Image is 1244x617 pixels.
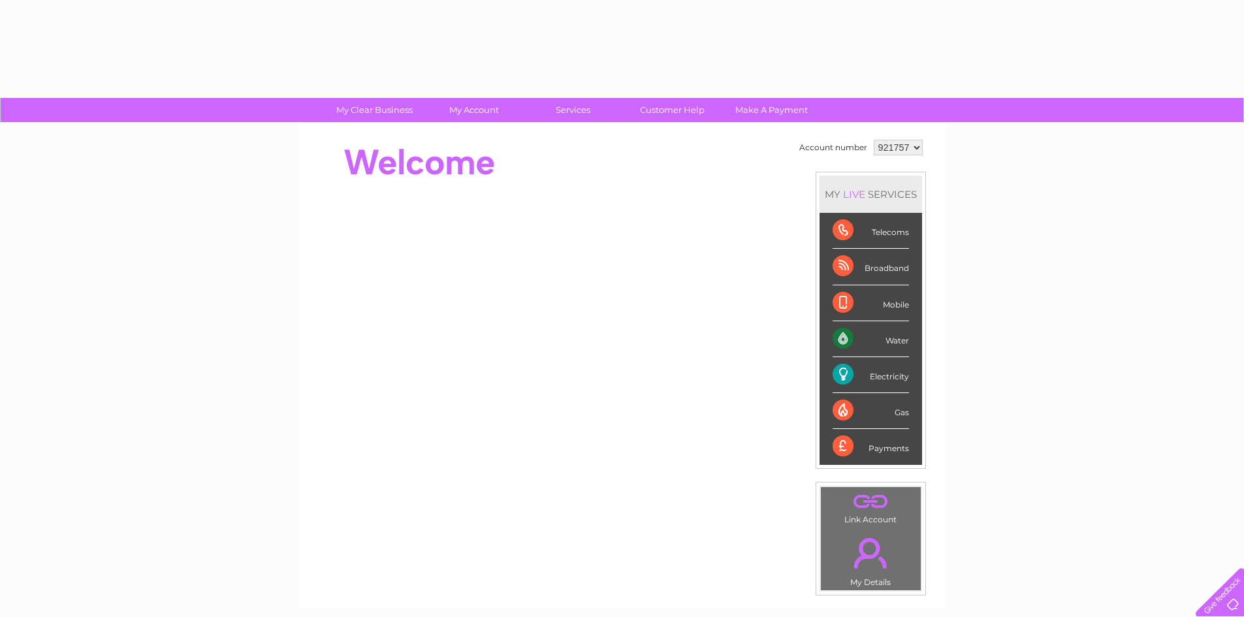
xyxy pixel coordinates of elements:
[833,285,909,321] div: Mobile
[718,98,825,122] a: Make A Payment
[820,527,921,591] td: My Details
[833,393,909,429] div: Gas
[824,530,917,576] a: .
[833,429,909,464] div: Payments
[519,98,627,122] a: Services
[833,321,909,357] div: Water
[820,176,922,213] div: MY SERVICES
[840,188,868,200] div: LIVE
[833,213,909,249] div: Telecoms
[321,98,428,122] a: My Clear Business
[824,490,917,513] a: .
[420,98,528,122] a: My Account
[833,357,909,393] div: Electricity
[820,486,921,528] td: Link Account
[833,249,909,285] div: Broadband
[618,98,726,122] a: Customer Help
[796,136,870,159] td: Account number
